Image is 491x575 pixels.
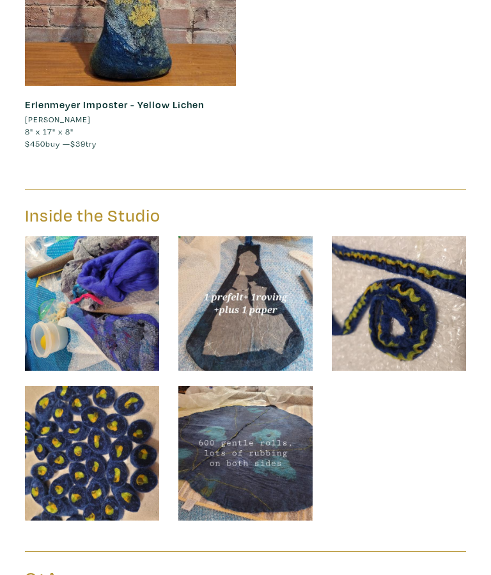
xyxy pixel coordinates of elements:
[25,113,236,126] a: [PERSON_NAME]
[25,205,236,227] h3: Inside the Studio
[25,386,159,521] img: phpThumb.php
[25,126,74,136] span: 8" x 17" x 8"
[25,113,91,126] li: [PERSON_NAME]
[25,236,159,371] img: phpThumb.php
[70,138,86,149] span: $39
[25,138,97,149] span: buy — try
[25,138,45,149] span: $450
[332,236,466,371] img: phpThumb.php
[178,386,313,521] img: phpThumb.php
[178,236,313,371] img: phpThumb.php
[25,98,204,111] a: Erlenmeyer Imposter - Yellow Lichen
